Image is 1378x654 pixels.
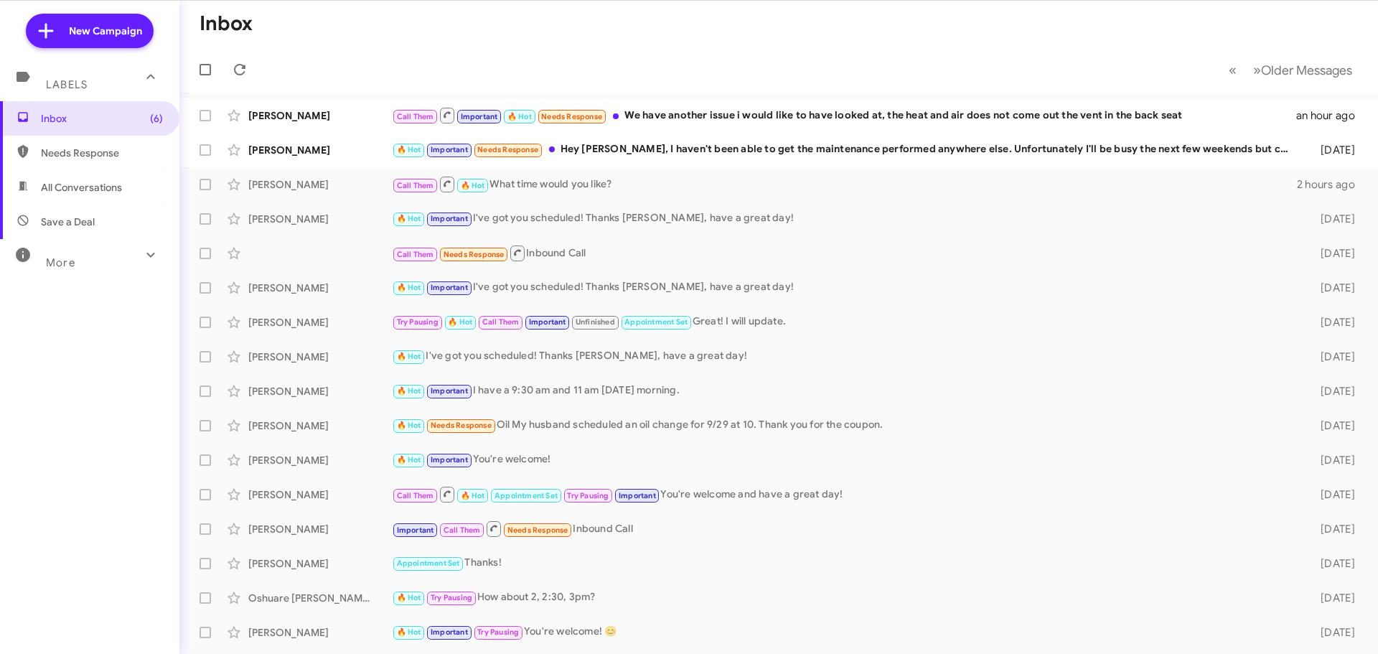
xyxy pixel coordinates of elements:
[1298,591,1367,605] div: [DATE]
[1253,61,1261,79] span: »
[1297,177,1367,192] div: 2 hours ago
[461,491,485,500] span: 🔥 Hot
[150,111,163,126] span: (6)
[1220,55,1245,85] button: Previous
[248,522,392,536] div: [PERSON_NAME]
[41,180,122,195] span: All Conversations
[392,175,1297,193] div: What time would you like?
[392,589,1298,606] div: How about 2, 2:30, 3pm?
[567,491,609,500] span: Try Pausing
[397,455,421,464] span: 🔥 Hot
[507,525,568,535] span: Needs Response
[397,352,421,361] span: 🔥 Hot
[397,112,434,121] span: Call Them
[1298,281,1367,295] div: [DATE]
[1298,522,1367,536] div: [DATE]
[392,210,1298,227] div: I've got you scheduled! Thanks [PERSON_NAME], have a great day!
[624,317,688,327] span: Appointment Set
[248,487,392,502] div: [PERSON_NAME]
[397,525,434,535] span: Important
[397,559,460,568] span: Appointment Set
[431,455,468,464] span: Important
[397,250,434,259] span: Call Them
[248,625,392,640] div: [PERSON_NAME]
[461,181,485,190] span: 🔥 Hot
[576,317,615,327] span: Unfinished
[248,350,392,364] div: [PERSON_NAME]
[41,111,163,126] span: Inbox
[482,317,520,327] span: Call Them
[392,555,1298,571] div: Thanks!
[507,112,532,121] span: 🔥 Hot
[1298,212,1367,226] div: [DATE]
[397,181,434,190] span: Call Them
[397,593,421,602] span: 🔥 Hot
[397,421,421,430] span: 🔥 Hot
[1261,62,1352,78] span: Older Messages
[619,491,656,500] span: Important
[248,143,392,157] div: [PERSON_NAME]
[397,283,421,292] span: 🔥 Hot
[477,627,519,637] span: Try Pausing
[248,315,392,330] div: [PERSON_NAME]
[477,145,538,154] span: Needs Response
[495,491,558,500] span: Appointment Set
[392,624,1298,640] div: You're welcome! 😊
[431,421,492,430] span: Needs Response
[46,256,75,269] span: More
[248,212,392,226] div: [PERSON_NAME]
[392,244,1298,262] div: Inbound Call
[248,419,392,433] div: [PERSON_NAME]
[1229,61,1237,79] span: «
[26,14,154,48] a: New Campaign
[1298,487,1367,502] div: [DATE]
[200,12,253,35] h1: Inbox
[1298,419,1367,433] div: [DATE]
[397,317,439,327] span: Try Pausing
[248,177,392,192] div: [PERSON_NAME]
[392,314,1298,330] div: Great! I will update.
[1296,108,1367,123] div: an hour ago
[529,317,566,327] span: Important
[444,525,481,535] span: Call Them
[1298,384,1367,398] div: [DATE]
[1298,143,1367,157] div: [DATE]
[248,384,392,398] div: [PERSON_NAME]
[1298,453,1367,467] div: [DATE]
[392,417,1298,434] div: Oil My husband scheduled an oil change for 9/29 at 10. Thank you for the coupon.
[431,386,468,396] span: Important
[1245,55,1361,85] button: Next
[392,141,1298,158] div: Hey [PERSON_NAME], I haven't been able to get the maintenance performed anywhere else. Unfortunat...
[248,556,392,571] div: [PERSON_NAME]
[46,78,88,91] span: Labels
[1298,315,1367,330] div: [DATE]
[444,250,505,259] span: Needs Response
[397,214,421,223] span: 🔥 Hot
[1298,625,1367,640] div: [DATE]
[431,145,468,154] span: Important
[397,627,421,637] span: 🔥 Hot
[392,383,1298,399] div: I have a 9:30 am and 11 am [DATE] morning.
[392,485,1298,503] div: You're welcome and have a great day!
[69,24,142,38] span: New Campaign
[392,106,1296,124] div: We have another issue i would like to have looked at, the heat and air does not come out the vent...
[1221,55,1361,85] nav: Page navigation example
[248,281,392,295] div: [PERSON_NAME]
[248,453,392,467] div: [PERSON_NAME]
[431,627,468,637] span: Important
[392,348,1298,365] div: I've got you scheduled! Thanks [PERSON_NAME], have a great day!
[448,317,472,327] span: 🔥 Hot
[461,112,498,121] span: Important
[431,283,468,292] span: Important
[248,108,392,123] div: [PERSON_NAME]
[431,593,472,602] span: Try Pausing
[431,214,468,223] span: Important
[397,145,421,154] span: 🔥 Hot
[392,279,1298,296] div: I've got you scheduled! Thanks [PERSON_NAME], have a great day!
[41,215,95,229] span: Save a Deal
[392,452,1298,468] div: You're welcome!
[1298,350,1367,364] div: [DATE]
[397,386,421,396] span: 🔥 Hot
[1298,246,1367,261] div: [DATE]
[1298,556,1367,571] div: [DATE]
